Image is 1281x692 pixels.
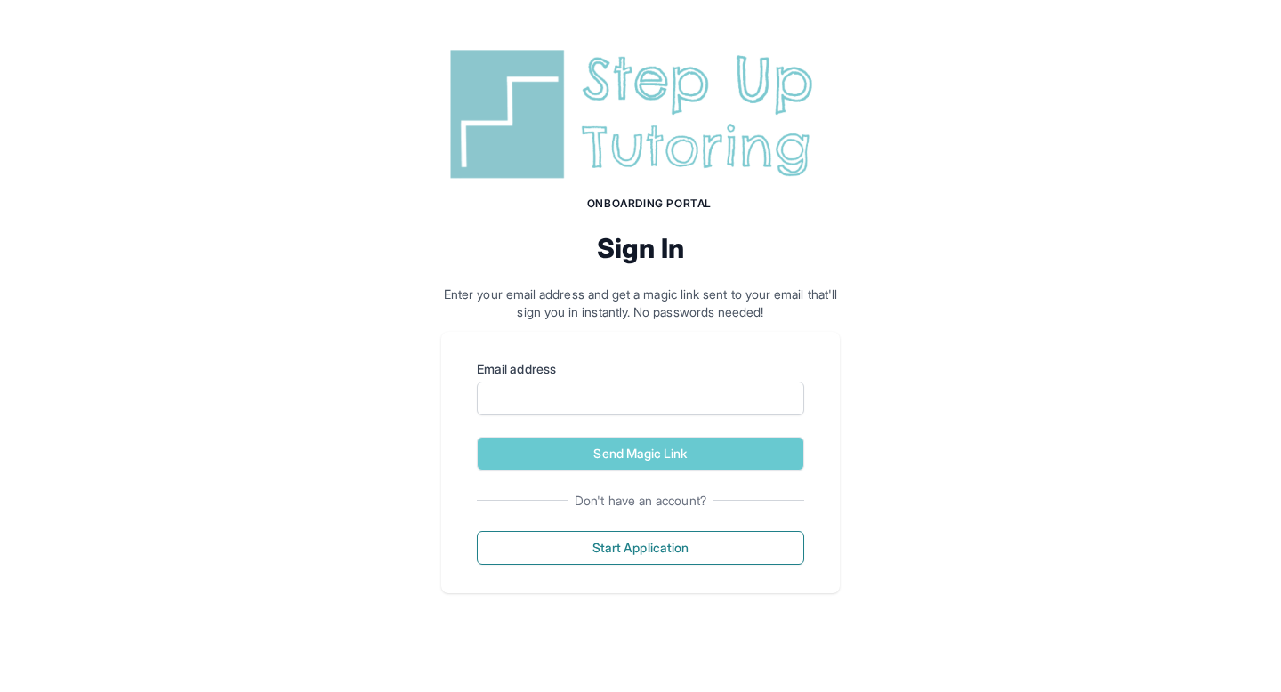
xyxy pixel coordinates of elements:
[441,286,840,321] p: Enter your email address and get a magic link sent to your email that'll sign you in instantly. N...
[477,437,804,471] button: Send Magic Link
[477,360,804,378] label: Email address
[568,492,713,510] span: Don't have an account?
[459,197,840,211] h1: Onboarding Portal
[441,232,840,264] h2: Sign In
[441,43,840,186] img: Step Up Tutoring horizontal logo
[477,531,804,565] button: Start Application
